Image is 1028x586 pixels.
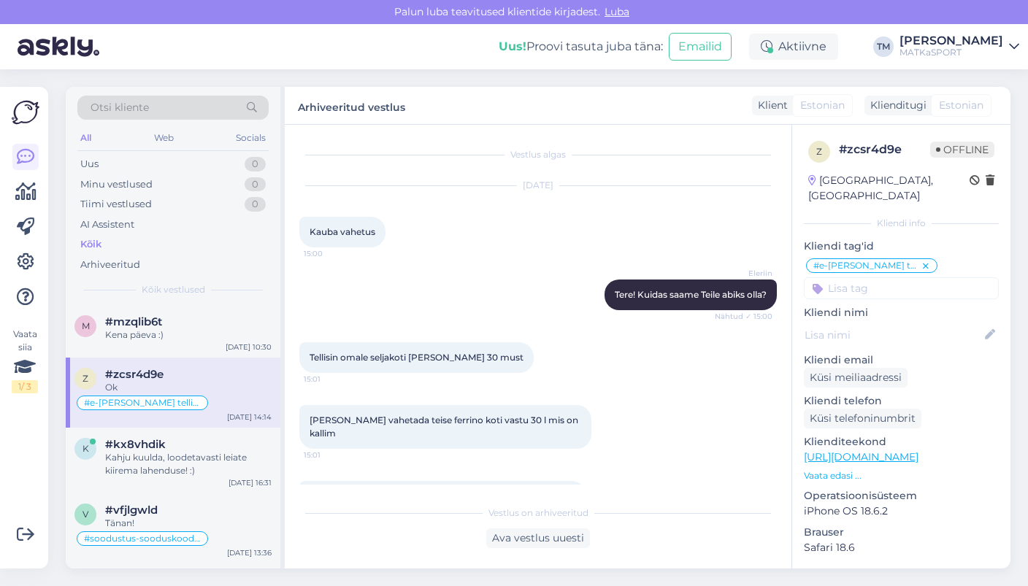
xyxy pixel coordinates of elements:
[899,35,1019,58] a: [PERSON_NAME]MATKaSPORT
[80,157,99,171] div: Uus
[813,261,921,270] span: #e-[PERSON_NAME] tellimus
[804,305,999,320] p: Kliendi nimi
[77,128,94,147] div: All
[310,226,375,237] span: Kauba vahetus
[83,443,89,454] span: k
[105,368,164,381] span: #zcsr4d9e
[105,315,162,328] span: #mzqlib6t
[805,327,982,343] input: Lisa nimi
[804,540,999,555] p: Safari 18.6
[804,469,999,482] p: Vaata edasi ...
[873,36,894,57] div: TM
[752,98,788,113] div: Klient
[864,98,927,113] div: Klienditugi
[80,177,153,192] div: Minu vestlused
[804,368,908,388] div: Küsi meiliaadressi
[226,342,272,352] div: [DATE] 10:30
[105,517,272,530] div: Tänan!
[105,438,166,451] span: #kx8vhdik
[930,142,994,158] span: Offline
[299,179,777,192] div: [DATE]
[80,237,101,252] div: Kõik
[304,450,358,460] span: 15:01
[229,477,272,488] div: [DATE] 16:31
[804,352,999,368] p: Kliendi email
[304,374,358,385] span: 15:01
[142,283,205,296] span: Kõik vestlused
[749,34,838,60] div: Aktiivne
[304,248,358,259] span: 15:00
[939,98,983,113] span: Estonian
[839,141,930,158] div: # zcsr4d9e
[82,320,90,331] span: m
[83,373,88,384] span: z
[91,100,149,115] span: Otsi kliente
[245,197,266,212] div: 0
[615,289,767,300] span: Tere! Kuidas saame Teile abiks olla?
[816,146,822,157] span: z
[804,450,918,463] a: [URL][DOMAIN_NAME]
[499,39,526,53] b: Uus!
[245,157,266,171] div: 0
[310,415,580,439] span: [PERSON_NAME] vahetada teise ferrino koti vastu 30 l mis on kallim
[84,534,201,543] span: #soodustus-sooduskood-allahindlus
[233,128,269,147] div: Socials
[804,277,999,299] input: Lisa tag
[488,506,588,520] span: Vestlus on arhiveeritud
[804,217,999,230] div: Kliendi info
[899,47,1003,58] div: MATKaSPORT
[804,504,999,519] p: iPhone OS 18.6.2
[80,217,134,232] div: AI Assistent
[84,398,201,407] span: #e-[PERSON_NAME] tellimus
[151,128,177,147] div: Web
[804,434,999,450] p: Klienditeekond
[804,525,999,540] p: Brauser
[80,258,140,272] div: Arhiveeritud
[105,328,272,342] div: Kena päeva :)
[718,268,772,279] span: Eleriin
[486,528,590,548] div: Ava vestlus uuesti
[12,99,39,126] img: Askly Logo
[499,38,663,55] div: Proovi tasuta juba täna:
[80,197,152,212] div: Tiimi vestlused
[12,380,38,393] div: 1 / 3
[804,239,999,254] p: Kliendi tag'id
[600,5,634,18] span: Luba
[12,328,38,393] div: Vaata siia
[227,412,272,423] div: [DATE] 14:14
[800,98,845,113] span: Estonian
[227,547,272,558] div: [DATE] 13:36
[804,488,999,504] p: Operatsioonisüsteem
[715,311,772,322] span: Nähtud ✓ 15:00
[299,148,777,161] div: Vestlus algas
[298,96,405,115] label: Arhiveeritud vestlus
[245,177,266,192] div: 0
[105,504,158,517] span: #vfjlgwld
[310,352,523,363] span: Tellisin omale seljakoti [PERSON_NAME] 30 must
[899,35,1003,47] div: [PERSON_NAME]
[105,381,272,394] div: Ok
[804,409,921,428] div: Küsi telefoninumbrit
[808,173,970,204] div: [GEOGRAPHIC_DATA], [GEOGRAPHIC_DATA]
[83,509,88,520] span: v
[669,33,732,61] button: Emailid
[105,451,272,477] div: Kahju kuulda, loodetavasti leiate kiirema lahenduse! :)
[804,393,999,409] p: Kliendi telefon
